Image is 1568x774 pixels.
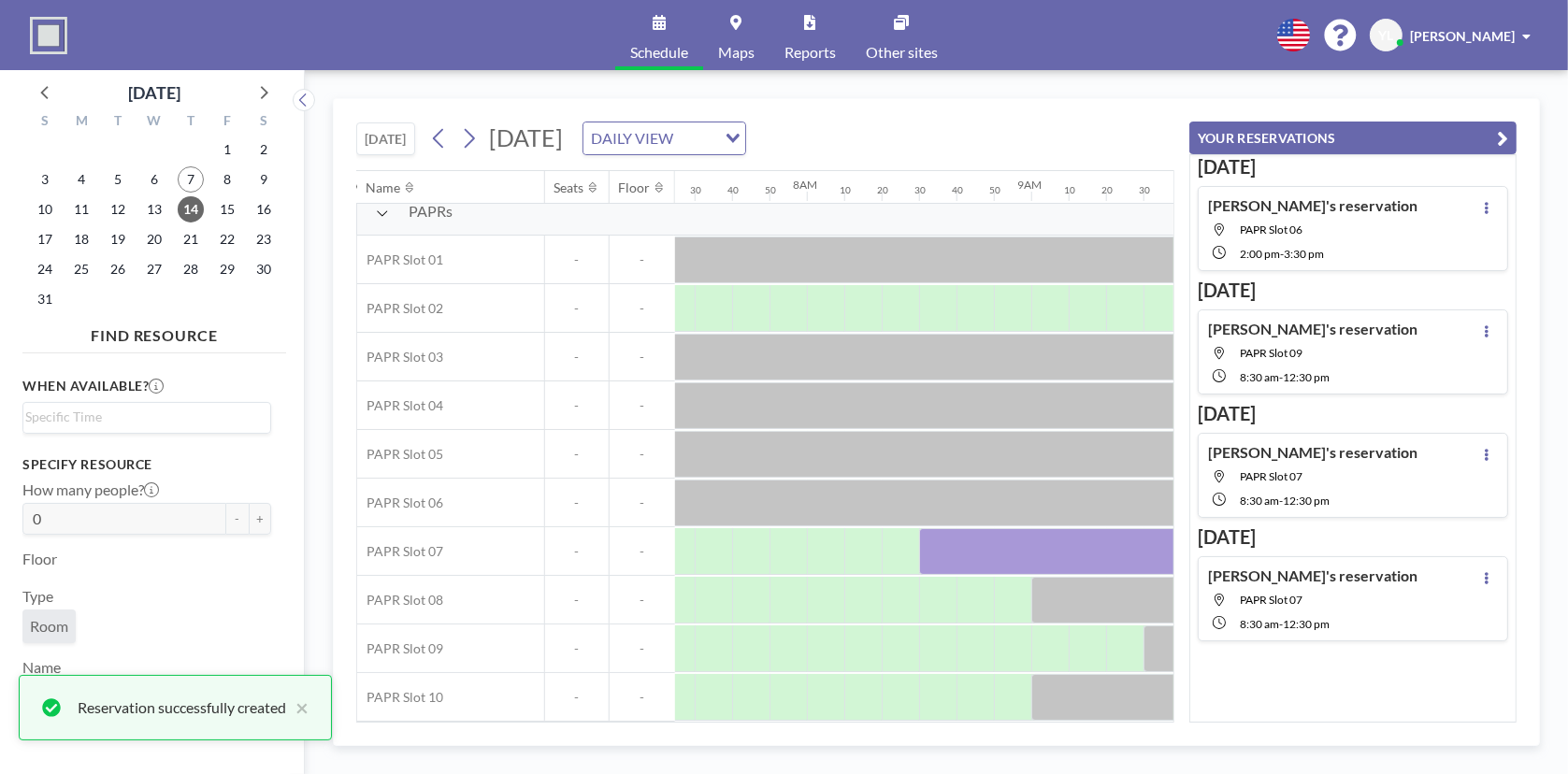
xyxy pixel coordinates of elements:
[178,226,204,252] span: Thursday, August 21, 2025
[587,126,677,150] span: DAILY VIEW
[32,256,58,282] span: Sunday, August 24, 2025
[22,480,159,499] label: How many people?
[172,110,209,135] div: T
[545,494,609,511] span: -
[27,110,64,135] div: S
[545,543,609,560] span: -
[357,494,443,511] span: PAPR Slot 06
[64,110,100,135] div: M
[1284,247,1324,261] span: 3:30 PM
[30,17,67,54] img: organization-logo
[1280,247,1284,261] span: -
[251,256,277,282] span: Saturday, August 30, 2025
[1240,346,1302,360] span: PAPR Slot 09
[226,503,249,535] button: -
[22,550,57,568] label: Floor
[989,184,1000,196] div: 50
[214,226,240,252] span: Friday, August 22, 2025
[357,397,443,414] span: PAPR Slot 04
[1240,247,1280,261] span: 2:00 PM
[1279,617,1283,631] span: -
[610,592,675,609] span: -
[718,45,755,60] span: Maps
[357,446,443,463] span: PAPR Slot 05
[178,196,204,222] span: Thursday, August 14, 2025
[545,592,609,609] span: -
[409,202,453,221] span: PAPRs
[1283,370,1330,384] span: 12:30 PM
[1101,184,1113,196] div: 20
[137,110,173,135] div: W
[1198,525,1508,549] h3: [DATE]
[249,503,271,535] button: +
[367,179,401,196] div: Name
[68,256,94,282] span: Monday, August 25, 2025
[100,110,137,135] div: T
[32,286,58,312] span: Sunday, August 31, 2025
[1208,443,1417,462] h4: [PERSON_NAME]'s reservation
[619,179,651,196] div: Floor
[68,226,94,252] span: Monday, August 18, 2025
[1198,402,1508,425] h3: [DATE]
[489,123,563,151] span: [DATE]
[357,689,443,706] span: PAPR Slot 10
[214,196,240,222] span: Friday, August 15, 2025
[610,640,675,657] span: -
[1283,617,1330,631] span: 12:30 PM
[545,349,609,365] span: -
[1208,196,1417,215] h4: [PERSON_NAME]'s reservation
[1279,370,1283,384] span: -
[32,166,58,193] span: Sunday, August 3, 2025
[178,166,204,193] span: Thursday, August 7, 2025
[214,166,240,193] span: Friday, August 8, 2025
[610,446,675,463] span: -
[727,184,739,196] div: 40
[1379,27,1394,44] span: YL
[214,136,240,163] span: Friday, August 1, 2025
[30,617,68,636] span: Room
[1208,320,1417,338] h4: [PERSON_NAME]'s reservation
[357,251,443,268] span: PAPR Slot 01
[105,226,131,252] span: Tuesday, August 19, 2025
[1064,184,1075,196] div: 10
[141,226,167,252] span: Wednesday, August 20, 2025
[630,45,688,60] span: Schedule
[1279,494,1283,508] span: -
[357,592,443,609] span: PAPR Slot 08
[610,397,675,414] span: -
[1208,566,1417,585] h4: [PERSON_NAME]'s reservation
[545,689,609,706] span: -
[545,446,609,463] span: -
[1240,617,1279,631] span: 8:30 AM
[545,300,609,317] span: -
[866,45,938,60] span: Other sites
[1198,279,1508,302] h3: [DATE]
[914,184,926,196] div: 30
[245,110,281,135] div: S
[22,456,271,473] h3: Specify resource
[583,122,745,154] div: Search for option
[141,196,167,222] span: Wednesday, August 13, 2025
[1017,178,1042,192] div: 9AM
[214,256,240,282] span: Friday, August 29, 2025
[765,184,776,196] div: 50
[1240,370,1279,384] span: 8:30 AM
[32,196,58,222] span: Sunday, August 10, 2025
[1283,494,1330,508] span: 12:30 PM
[1240,469,1302,483] span: PAPR Slot 07
[78,696,286,719] div: Reservation successfully created
[141,166,167,193] span: Wednesday, August 6, 2025
[357,543,443,560] span: PAPR Slot 07
[22,658,61,677] label: Name
[610,543,675,560] span: -
[610,349,675,365] span: -
[105,166,131,193] span: Tuesday, August 5, 2025
[356,122,415,155] button: [DATE]
[357,349,443,365] span: PAPR Slot 03
[251,196,277,222] span: Saturday, August 16, 2025
[545,640,609,657] span: -
[610,300,675,317] span: -
[128,79,180,106] div: [DATE]
[1139,184,1150,196] div: 30
[1198,155,1508,179] h3: [DATE]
